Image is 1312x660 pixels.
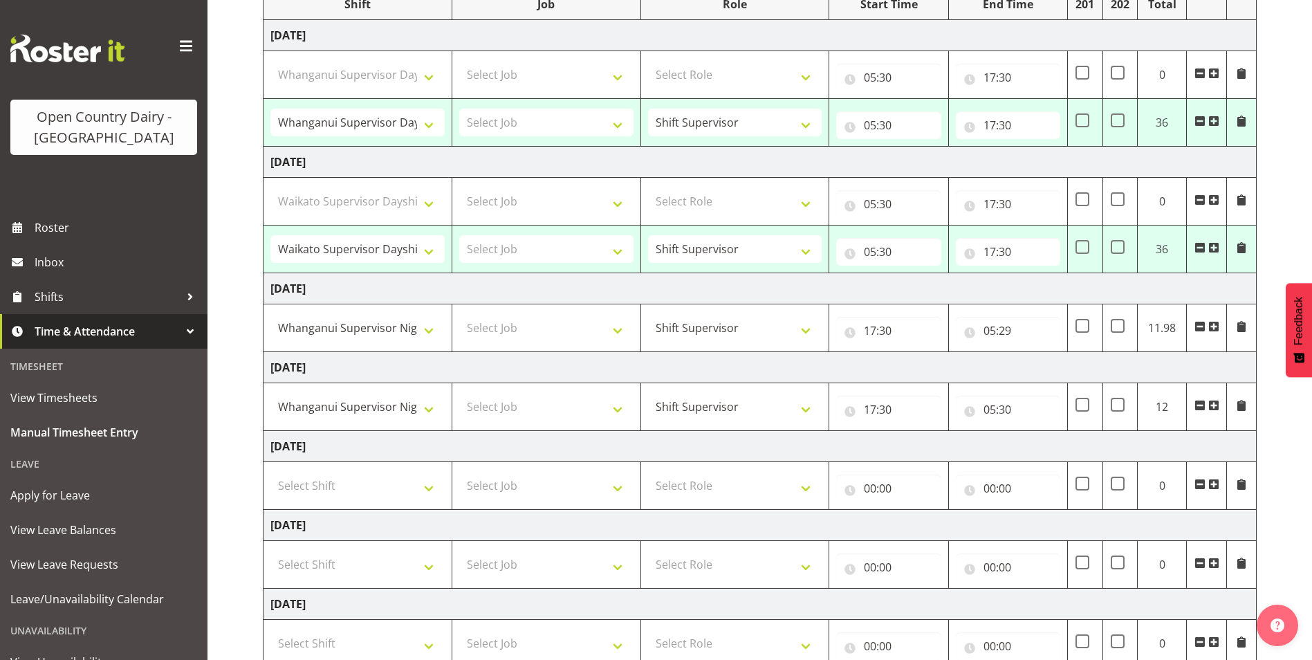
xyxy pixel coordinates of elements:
a: View Leave Requests [3,547,204,582]
input: Click to select... [956,111,1060,139]
div: Timesheet [3,352,204,381]
a: View Timesheets [3,381,204,415]
td: 36 [1138,99,1187,147]
input: Click to select... [836,190,941,218]
input: Click to select... [956,553,1060,581]
div: Leave [3,450,204,478]
td: 12 [1138,383,1187,431]
td: [DATE] [264,20,1257,51]
input: Click to select... [956,475,1060,502]
input: Click to select... [836,238,941,266]
td: 0 [1138,541,1187,589]
td: 36 [1138,226,1187,273]
td: 0 [1138,462,1187,510]
a: View Leave Balances [3,513,204,547]
td: 0 [1138,178,1187,226]
td: 0 [1138,51,1187,99]
td: [DATE] [264,589,1257,620]
span: Shifts [35,286,180,307]
div: Unavailability [3,616,204,645]
span: Apply for Leave [10,485,197,506]
div: Open Country Dairy - [GEOGRAPHIC_DATA] [24,107,183,148]
a: Apply for Leave [3,478,204,513]
span: Leave/Unavailability Calendar [10,589,197,609]
span: Manual Timesheet Entry [10,422,197,443]
input: Click to select... [836,317,941,345]
input: Click to select... [836,64,941,91]
span: View Leave Requests [10,554,197,575]
span: Inbox [35,252,201,273]
input: Click to select... [956,632,1060,660]
input: Click to select... [956,190,1060,218]
img: help-xxl-2.png [1271,618,1284,632]
td: [DATE] [264,431,1257,462]
button: Feedback - Show survey [1286,283,1312,377]
input: Click to select... [956,64,1060,91]
input: Click to select... [956,238,1060,266]
a: Manual Timesheet Entry [3,415,204,450]
input: Click to select... [836,632,941,660]
td: [DATE] [264,352,1257,383]
td: [DATE] [264,147,1257,178]
input: Click to select... [836,111,941,139]
input: Click to select... [956,317,1060,345]
td: 11.98 [1138,304,1187,352]
span: Time & Attendance [35,321,180,342]
input: Click to select... [836,475,941,502]
span: Feedback [1293,297,1305,345]
a: Leave/Unavailability Calendar [3,582,204,616]
input: Click to select... [836,396,941,423]
span: Roster [35,217,201,238]
span: View Leave Balances [10,520,197,540]
span: View Timesheets [10,387,197,408]
td: [DATE] [264,510,1257,541]
input: Click to select... [956,396,1060,423]
td: [DATE] [264,273,1257,304]
input: Click to select... [836,553,941,581]
img: Rosterit website logo [10,35,124,62]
